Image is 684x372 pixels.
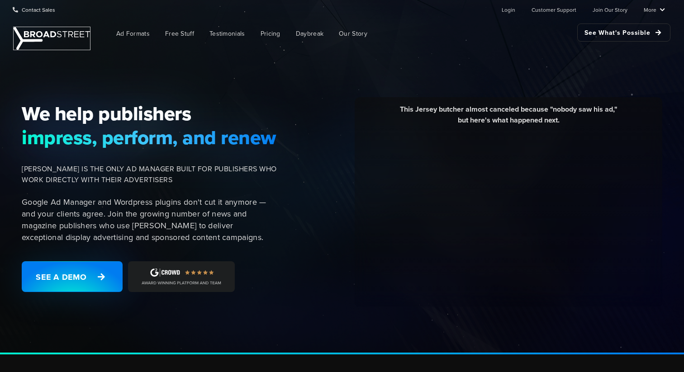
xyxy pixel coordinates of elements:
[361,104,655,132] div: This Jersey butcher almost canceled because "nobody saw his ad," but here's what happened next.
[289,24,330,44] a: Daybreak
[203,24,252,44] a: Testimonials
[532,0,576,19] a: Customer Support
[13,0,55,19] a: Contact Sales
[14,27,90,50] img: Broadstreet | The Ad Manager for Small Publishers
[502,0,515,19] a: Login
[22,102,277,125] span: We help publishers
[209,29,245,38] span: Testimonials
[165,29,194,38] span: Free Stuff
[296,29,323,38] span: Daybreak
[593,0,627,19] a: Join Our Story
[254,24,287,44] a: Pricing
[332,24,374,44] a: Our Story
[22,164,277,185] span: [PERSON_NAME] IS THE ONLY AD MANAGER BUILT FOR PUBLISHERS WHO WORK DIRECTLY WITH THEIR ADVERTISERS
[22,261,123,292] a: See a Demo
[644,0,665,19] a: More
[577,24,670,42] a: See What's Possible
[22,126,277,149] span: impress, perform, and renew
[116,29,150,38] span: Ad Formats
[261,29,280,38] span: Pricing
[109,24,157,44] a: Ad Formats
[95,19,670,48] nav: Main
[158,24,201,44] a: Free Stuff
[361,132,655,297] iframe: YouTube video player
[339,29,367,38] span: Our Story
[22,196,277,243] p: Google Ad Manager and Wordpress plugins don't cut it anymore — and your clients agree. Join the g...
